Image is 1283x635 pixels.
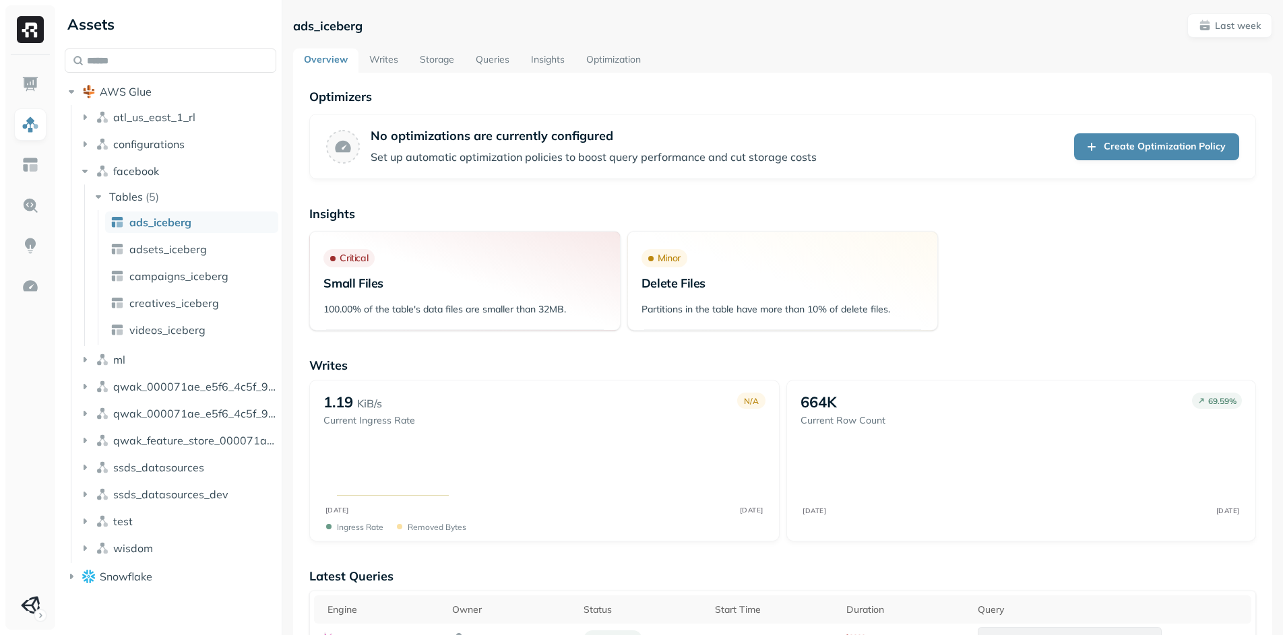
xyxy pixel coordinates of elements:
[78,510,277,532] button: test
[78,457,277,478] button: ssds_datasources
[96,137,109,151] img: namespace
[100,85,152,98] span: AWS Glue
[22,277,39,295] img: Optimization
[129,242,207,256] span: adsets_iceberg
[744,396,759,406] p: N/A
[309,89,1256,104] p: Optimizers
[111,242,124,256] img: table
[337,522,383,532] p: Ingress Rate
[65,566,276,587] button: Snowflake
[293,18,363,34] p: ads_iceberg
[113,514,133,528] span: test
[323,275,606,291] p: Small Files
[96,110,109,124] img: namespace
[96,434,109,447] img: namespace
[340,252,368,265] p: Critical
[78,483,277,505] button: ssds_datasources_dev
[78,403,277,424] button: qwak_000071ae_e5f6_4c5f_97ab_2b533d00d294_analytics_data_view
[111,323,124,337] img: table
[82,570,96,582] img: root
[129,296,219,310] span: creatives_iceberg
[358,48,409,73] a: Writes
[129,269,228,283] span: campaigns_iceberg
[641,303,925,316] p: Partitions in the table have more than 10% of delete files.
[309,358,1256,373] p: Writes
[327,603,439,616] div: Engine
[978,603,1245,616] div: Query
[408,522,466,532] p: Removed bytes
[105,211,278,233] a: ads_iceberg
[323,393,353,411] p: 1.19
[113,353,125,366] span: ml
[82,85,96,98] img: root
[1074,133,1239,160] a: Create Optimization Policy
[113,488,228,501] span: ssds_datasources_dev
[96,514,109,528] img: namespace
[1187,13,1272,38] button: Last week
[22,75,39,93] img: Dashboard
[113,380,277,393] span: qwak_000071ae_e5f6_4c5f_97ab_2b533d00d294_analytics_data
[801,393,837,411] p: 664K
[113,164,159,178] span: facebook
[96,164,109,178] img: namespace
[641,275,925,291] p: Delete Files
[78,133,277,155] button: configurations
[111,269,124,283] img: table
[520,48,575,73] a: Insights
[309,206,1256,222] p: Insights
[96,353,109,366] img: namespace
[371,149,817,165] p: Set up automatic optimization policies to boost query performance and cut storage costs
[409,48,465,73] a: Storage
[96,488,109,501] img: namespace
[21,596,40,615] img: Unity
[22,116,39,133] img: Assets
[146,190,159,203] p: ( 5 )
[371,128,817,143] p: No optimizations are currently configured
[584,603,701,616] div: Status
[113,461,204,474] span: ssds_datasources
[113,137,185,151] span: configurations
[325,506,349,514] tspan: [DATE]
[105,292,278,314] a: creatives_iceberg
[105,238,278,260] a: adsets_iceberg
[129,323,206,337] span: videos_iceberg
[803,506,826,514] tspan: [DATE]
[22,197,39,214] img: Query Explorer
[113,541,153,555] span: wisdom
[78,160,277,182] button: facebook
[78,537,277,559] button: wisdom
[1208,396,1237,406] p: 69.59 %
[96,407,109,420] img: namespace
[129,215,191,229] span: ads_iceberg
[1215,20,1261,32] p: Last week
[78,376,277,397] button: qwak_000071ae_e5f6_4c5f_97ab_2b533d00d294_analytics_data
[113,110,195,124] span: atl_us_east_1_rl
[452,603,570,616] div: Owner
[105,319,278,341] a: videos_iceberg
[740,506,763,514] tspan: [DATE]
[293,48,358,73] a: Overview
[78,430,277,451] button: qwak_feature_store_000071ae_e5f6_4c5f_97ab_2b533d00d294
[113,434,277,447] span: qwak_feature_store_000071ae_e5f6_4c5f_97ab_2b533d00d294
[801,414,885,427] p: Current Row Count
[109,190,143,203] span: Tables
[22,156,39,174] img: Asset Explorer
[22,237,39,255] img: Insights
[65,81,276,102] button: AWS Glue
[96,461,109,474] img: namespace
[323,303,606,316] p: 100.00% of the table's data files are smaller than 32MB.
[78,106,277,128] button: atl_us_east_1_rl
[1216,506,1239,514] tspan: [DATE]
[65,13,276,35] div: Assets
[105,265,278,287] a: campaigns_iceberg
[92,186,278,207] button: Tables(5)
[465,48,520,73] a: Queries
[357,395,382,411] p: KiB/s
[17,16,44,43] img: Ryft
[111,215,124,229] img: table
[96,380,109,393] img: namespace
[658,252,681,265] p: Minor
[715,603,833,616] div: Start Time
[575,48,652,73] a: Optimization
[78,349,277,370] button: ml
